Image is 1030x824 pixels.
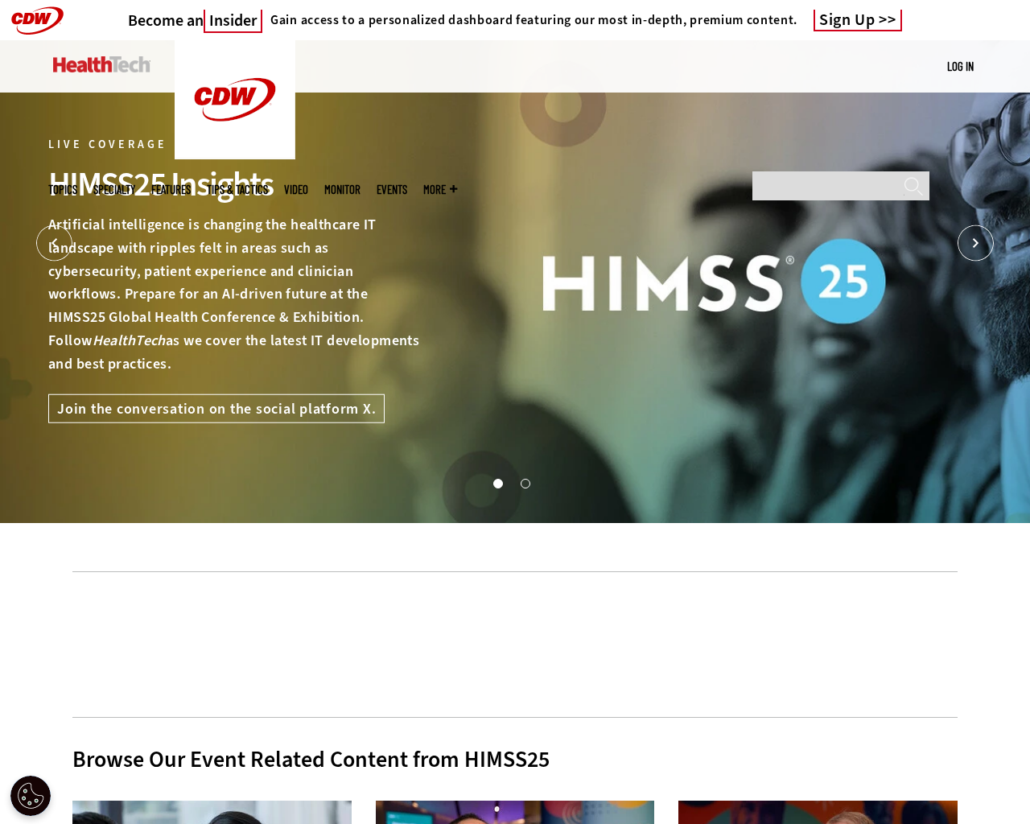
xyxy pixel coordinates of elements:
em: HealthTech [93,331,166,350]
p: Browse Our Event Related Content from HIMSS25 [72,742,958,778]
span: Topics [48,183,77,196]
div: User menu [947,58,974,75]
button: Prev [36,225,72,262]
a: Sign Up [814,10,902,31]
a: CDW [175,146,295,163]
div: Cookie Settings [10,776,51,816]
iframe: advertisement [222,596,808,669]
img: Home [175,40,295,159]
a: Join the conversation on the social platform X. [48,393,385,422]
a: Gain access to a personalized dashboard featuring our most in-depth, premium content. [262,12,797,28]
a: MonITor [324,183,360,196]
a: Become anInsider [128,10,262,31]
a: Log in [947,59,974,73]
a: Events [377,183,407,196]
p: Artificial intelligence is changing the healthcare IT landscape with ripples felt in areas such a... [48,213,422,376]
button: Next [958,225,994,262]
a: Tips & Tactics [207,183,268,196]
span: Insider [204,10,262,33]
a: Features [151,183,191,196]
a: Video [284,183,308,196]
span: Specialty [93,183,135,196]
button: Open Preferences [10,776,51,816]
button: 1 of 2 [493,479,501,487]
h3: Become an [128,10,262,31]
img: Home [53,56,150,72]
button: 2 of 2 [521,479,529,487]
span: More [423,183,457,196]
h4: Gain access to a personalized dashboard featuring our most in-depth, premium content. [270,12,797,28]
